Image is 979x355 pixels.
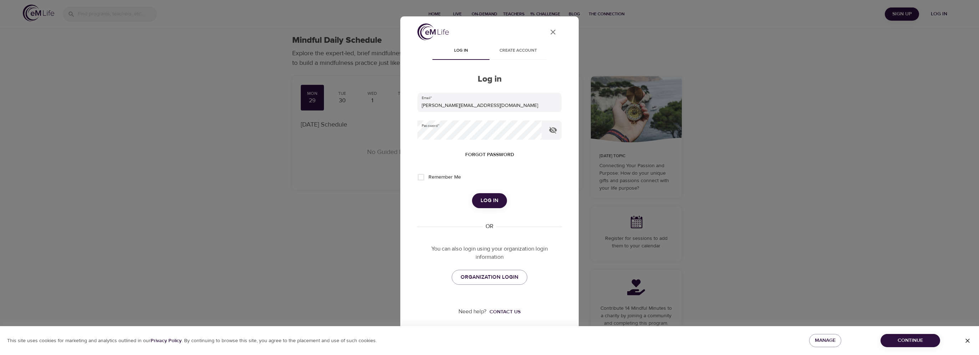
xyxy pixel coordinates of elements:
span: ORGANIZATION LOGIN [461,273,518,282]
div: disabled tabs example [417,43,562,60]
div: OR [483,222,496,231]
p: You can also login using your organization login information [417,245,562,261]
h2: Log in [417,74,562,84]
span: Continue [886,336,934,345]
button: Forgot password [462,148,517,161]
button: close [544,24,562,41]
div: Contact us [489,308,521,315]
span: Remember Me [428,174,461,181]
span: Manage [815,336,836,345]
span: Create account [494,47,542,55]
img: logo [417,24,449,40]
span: Log in [481,196,498,205]
b: Privacy Policy [151,338,182,344]
button: Log in [472,193,507,208]
p: Need help? [458,308,487,316]
a: Contact us [487,308,521,315]
span: Log in [437,47,485,55]
a: ORGANIZATION LOGIN [452,270,527,285]
span: Forgot password [465,150,514,159]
